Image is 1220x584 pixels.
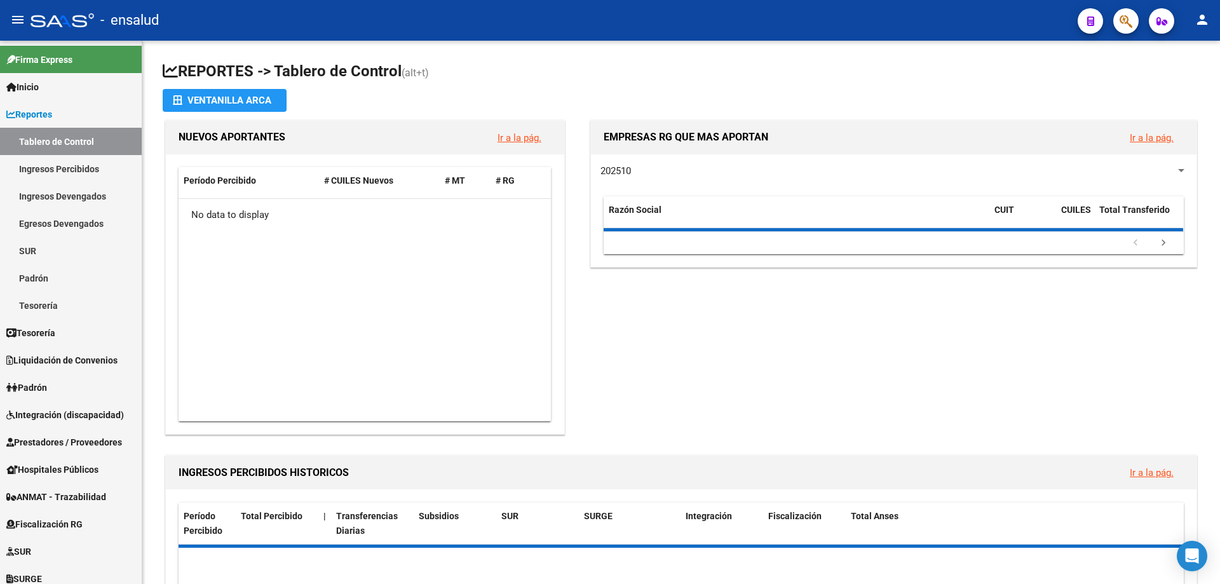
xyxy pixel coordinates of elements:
datatable-header-cell: SUR [496,503,579,545]
datatable-header-cell: | [318,503,331,545]
datatable-header-cell: # RG [491,167,541,194]
div: Open Intercom Messenger [1177,541,1207,571]
span: Fiscalización [768,511,822,521]
a: go to next page [1151,236,1176,250]
datatable-header-cell: Período Percibido [179,167,319,194]
datatable-header-cell: Total Anses [846,503,1174,545]
span: Prestadores / Proveedores [6,435,122,449]
span: Transferencias Diarias [336,511,398,536]
a: Ir a la pág. [1130,132,1174,144]
span: Inicio [6,80,39,94]
div: No data to display [179,199,551,231]
h1: REPORTES -> Tablero de Control [163,61,1200,83]
datatable-header-cell: CUIT [989,196,1056,238]
span: Total Transferido [1099,205,1170,215]
span: | [323,511,326,521]
mat-icon: person [1195,12,1210,27]
button: Ir a la pág. [1120,126,1184,149]
datatable-header-cell: Integración [681,503,763,545]
span: # RG [496,175,515,186]
button: Ir a la pág. [487,126,552,149]
span: 202510 [600,165,631,177]
a: Ir a la pág. [1130,467,1174,479]
span: Total Percibido [241,511,302,521]
span: Padrón [6,381,47,395]
span: # MT [445,175,465,186]
datatable-header-cell: Transferencias Diarias [331,503,414,545]
span: SUR [501,511,518,521]
span: SURGE [584,511,613,521]
span: Subsidios [419,511,459,521]
span: Integración [686,511,732,521]
span: CUILES [1061,205,1091,215]
datatable-header-cell: CUILES [1056,196,1094,238]
span: Hospitales Públicos [6,463,98,477]
span: Reportes [6,107,52,121]
span: (alt+t) [402,67,429,79]
span: SUR [6,545,31,559]
datatable-header-cell: Razón Social [604,196,989,238]
span: Liquidación de Convenios [6,353,118,367]
span: Integración (discapacidad) [6,408,124,422]
datatable-header-cell: # CUILES Nuevos [319,167,440,194]
datatable-header-cell: Total Transferido [1094,196,1183,238]
span: - ensalud [100,6,159,34]
datatable-header-cell: Subsidios [414,503,496,545]
span: EMPRESAS RG QUE MAS APORTAN [604,131,768,143]
datatable-header-cell: SURGE [579,503,681,545]
span: CUIT [994,205,1014,215]
span: Razón Social [609,205,661,215]
datatable-header-cell: Fiscalización [763,503,846,545]
span: Tesorería [6,326,55,340]
span: Firma Express [6,53,72,67]
datatable-header-cell: Total Percibido [236,503,318,545]
button: Ventanilla ARCA [163,89,287,112]
span: Período Percibido [184,511,222,536]
div: Ventanilla ARCA [173,89,276,112]
span: INGRESOS PERCIBIDOS HISTORICOS [179,466,349,479]
a: Ir a la pág. [498,132,541,144]
span: Fiscalización RG [6,517,83,531]
button: Ir a la pág. [1120,461,1184,484]
datatable-header-cell: # MT [440,167,491,194]
span: Total Anses [851,511,898,521]
span: Período Percibido [184,175,256,186]
span: ANMAT - Trazabilidad [6,490,106,504]
a: go to previous page [1123,236,1148,250]
mat-icon: menu [10,12,25,27]
span: NUEVOS APORTANTES [179,131,285,143]
datatable-header-cell: Período Percibido [179,503,236,545]
span: # CUILES Nuevos [324,175,393,186]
